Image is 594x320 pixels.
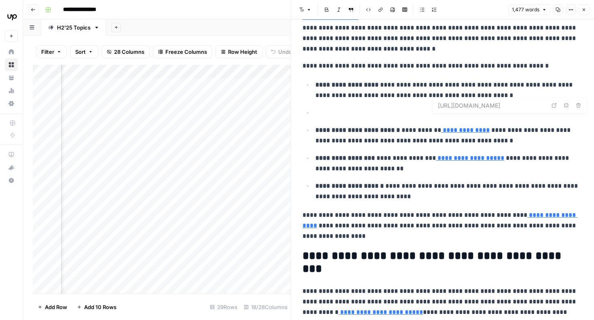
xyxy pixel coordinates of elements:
button: 28 Columns [101,45,150,58]
button: Help + Support [5,174,18,187]
span: Undo [278,48,292,56]
a: Usage [5,84,18,97]
div: 29 Rows [207,301,241,314]
button: 1,477 words [508,4,550,15]
button: Row Height [216,45,262,58]
div: 18/28 Columns [241,301,291,314]
button: Filter [36,45,67,58]
a: Browse [5,58,18,71]
div: H2'25 Topics [57,23,91,32]
button: Undo [266,45,297,58]
a: Settings [5,97,18,110]
span: Row Height [228,48,257,56]
button: Sort [70,45,98,58]
span: 1,477 words [512,6,539,13]
span: Add Row [45,303,67,311]
span: Filter [41,48,54,56]
button: Workspace: Upwork [5,6,18,27]
a: Your Data [5,71,18,84]
img: Upwork Logo [5,9,19,24]
span: Add 10 Rows [84,303,116,311]
button: What's new? [5,161,18,174]
div: What's new? [5,161,17,174]
button: Add Row [33,301,72,314]
button: Add 10 Rows [72,301,121,314]
a: Home [5,45,18,58]
span: Freeze Columns [165,48,207,56]
button: Freeze Columns [153,45,212,58]
a: AirOps Academy [5,148,18,161]
span: Sort [75,48,86,56]
span: 28 Columns [114,48,144,56]
a: H2'25 Topics [41,19,106,36]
